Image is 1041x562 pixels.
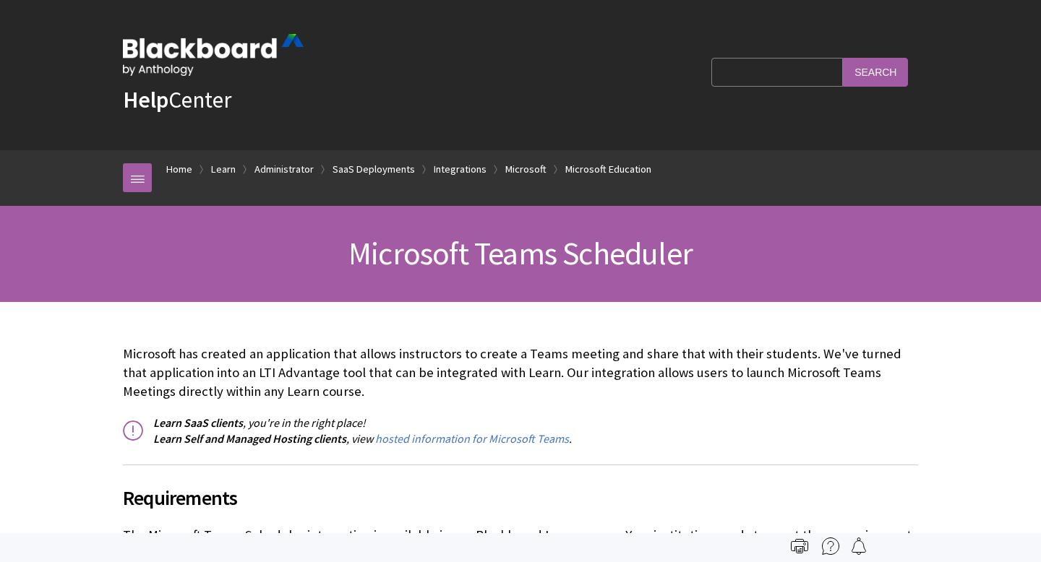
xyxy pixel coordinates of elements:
[822,537,839,555] img: More help
[850,537,867,555] img: Follow this page
[123,34,304,76] img: Blackboard by Anthology
[505,160,547,178] a: Microsoft
[843,58,908,86] input: Search
[123,85,168,114] strong: Help
[123,415,918,447] p: , you're in the right place! , view .
[123,464,918,513] h2: Requirements
[791,537,808,555] img: Print
[123,85,231,114] a: HelpCenter
[123,345,918,402] p: Microsoft has created an application that allows instructors to create a Teams meeting and share ...
[166,160,192,178] a: Home
[211,160,236,178] a: Learn
[254,160,314,178] a: Administrator
[333,160,415,178] a: SaaS Deployments
[375,431,569,446] a: hosted information for Microsoft Teams
[434,160,487,178] a: Integrations
[153,415,243,430] span: Learn SaaS clients
[348,233,693,273] span: Microsoft Teams Scheduler
[153,431,346,446] span: Learn Self and Managed Hosting clients
[565,160,651,178] a: Microsoft Education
